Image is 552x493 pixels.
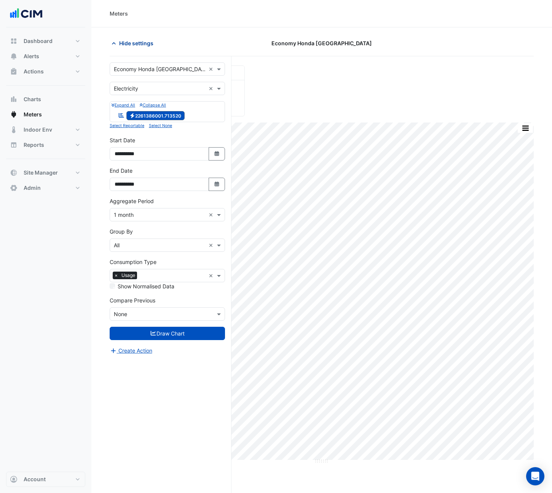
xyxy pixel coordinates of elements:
button: Reports [6,137,85,153]
button: Indoor Env [6,122,85,137]
app-icon: Charts [10,95,18,103]
button: Hide settings [110,37,158,50]
button: Select Reportable [110,122,144,129]
label: Compare Previous [110,296,155,304]
button: Account [6,472,85,487]
span: Admin [24,184,41,192]
div: Open Intercom Messenger [526,467,544,485]
app-icon: Dashboard [10,37,18,45]
span: 2261386001.713520 [126,111,185,120]
img: Company Logo [9,6,43,21]
span: Account [24,476,46,483]
button: Charts [6,92,85,107]
button: Dashboard [6,33,85,49]
label: Show Normalised Data [118,282,174,290]
button: Site Manager [6,165,85,180]
fa-icon: Select Date [214,151,220,157]
span: Charts [24,95,41,103]
span: Clear [209,65,215,73]
small: Select None [149,123,172,128]
button: Draw Chart [110,327,225,340]
small: Expand All [112,103,135,108]
span: Usage [120,272,137,279]
button: Expand All [112,102,135,108]
button: Meters [6,107,85,122]
div: Meters [110,10,128,17]
app-icon: Reports [10,141,18,149]
span: Clear [209,272,215,280]
span: Alerts [24,52,39,60]
small: Collapse All [140,103,166,108]
label: Aggregate Period [110,197,154,205]
button: Create Action [110,346,153,355]
button: Alerts [6,49,85,64]
span: Clear [209,84,215,92]
span: Dashboard [24,37,53,45]
button: More Options [518,123,533,133]
button: Actions [6,64,85,79]
label: Start Date [110,136,135,144]
fa-icon: Electricity [129,113,135,118]
label: Group By [110,227,133,235]
span: Actions [24,68,44,75]
span: Hide settings [119,39,153,47]
span: Clear [209,211,215,219]
span: Site Manager [24,169,58,177]
app-icon: Indoor Env [10,126,18,134]
button: Collapse All [140,102,166,108]
span: Clear [209,241,215,249]
app-icon: Site Manager [10,169,18,177]
fa-icon: Reportable [118,112,125,118]
app-icon: Meters [10,111,18,118]
app-icon: Alerts [10,52,18,60]
span: × [113,272,120,279]
span: Indoor Env [24,126,52,134]
label: End Date [110,167,132,175]
app-icon: Actions [10,68,18,75]
span: Economy Honda [GEOGRAPHIC_DATA] [271,39,372,47]
button: Select None [149,122,172,129]
app-icon: Admin [10,184,18,192]
button: Admin [6,180,85,196]
small: Select Reportable [110,123,144,128]
label: Consumption Type [110,258,156,266]
fa-icon: Select Date [214,181,220,188]
span: Reports [24,141,44,149]
span: Meters [24,111,42,118]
